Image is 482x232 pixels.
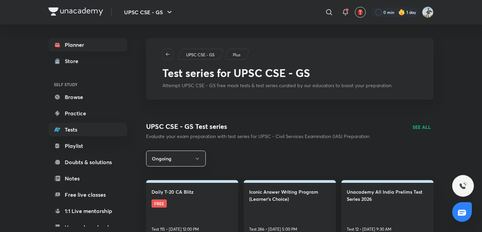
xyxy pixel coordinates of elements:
[347,188,428,202] h4: Unacademy All India Prelims Test Series 2026
[48,204,127,218] a: 1:1 Live mentorship
[355,7,366,18] button: avatar
[162,66,417,79] h1: Test series for UPSC CSE - GS
[162,82,417,89] p: Attempt UPSC CSE - GS free mock tests & test series curated by our educators to boost your prepar...
[152,199,167,208] span: FREE
[48,79,127,90] h6: SELF STUDY
[413,123,431,131] a: SEE ALL
[146,121,369,132] h4: UPSC CSE - GS Test series
[48,155,127,169] a: Doubts & solutions
[48,123,127,136] a: Tests
[146,151,206,167] button: Ongoing
[120,5,178,19] button: UPSC CSE - GS
[185,52,216,58] a: UPSC CSE - GS
[48,172,127,185] a: Notes
[48,38,127,52] a: Planner
[249,188,330,202] h4: Iconic Answer Writing Program (Learner's Choice)
[48,139,127,153] a: Playlist
[48,7,103,16] img: Company Logo
[152,188,194,195] h4: Daily T-20 CA Blitz
[459,182,467,190] img: ttu
[146,133,369,140] p: Evaluate your exam preparation with test series for UPSC - Civil Services Examination (IAS) Prepa...
[398,9,405,16] img: streak
[48,90,127,104] a: Browse
[357,9,363,15] img: avatar
[232,52,242,58] a: Plus
[48,107,127,120] a: Practice
[65,57,82,65] div: Store
[48,7,103,17] a: Company Logo
[48,188,127,201] a: Free live classes
[233,52,240,58] p: Plus
[422,6,434,18] img: Srikanth Rathod
[186,52,215,58] p: UPSC CSE - GS
[48,54,127,68] a: Store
